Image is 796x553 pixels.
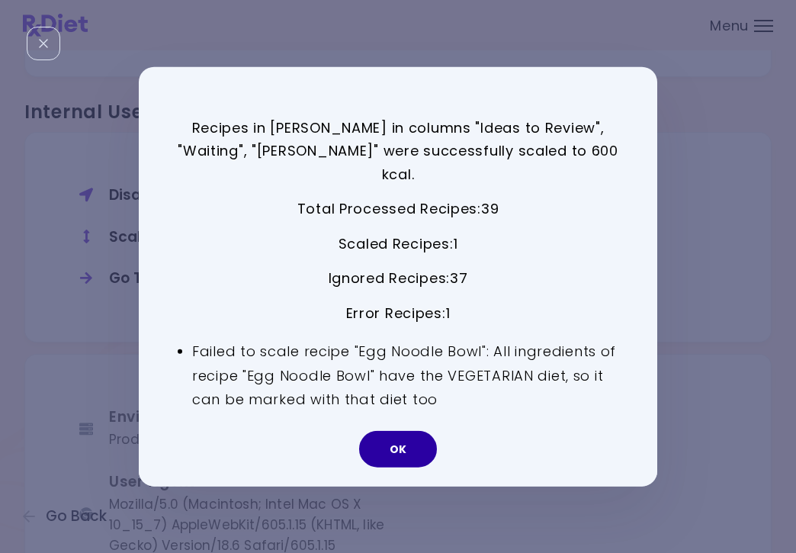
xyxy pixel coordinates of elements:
div: Close [27,27,60,60]
li: Failed to scale recipe "Egg Noodle Bowl": All ingredients of recipe "Egg Noodle Bowl" have the VE... [192,339,619,412]
button: OK [359,431,437,468]
p: Total Processed Recipes : 39 [177,198,619,221]
p: Recipes in [PERSON_NAME] in columns "Ideas to Review", "Waiting", "[PERSON_NAME]" were successful... [177,116,619,186]
p: Ignored Recipes : 37 [177,267,619,291]
p: Scaled Recipes : 1 [177,233,619,256]
p: Error Recipes : 1 [177,302,619,326]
